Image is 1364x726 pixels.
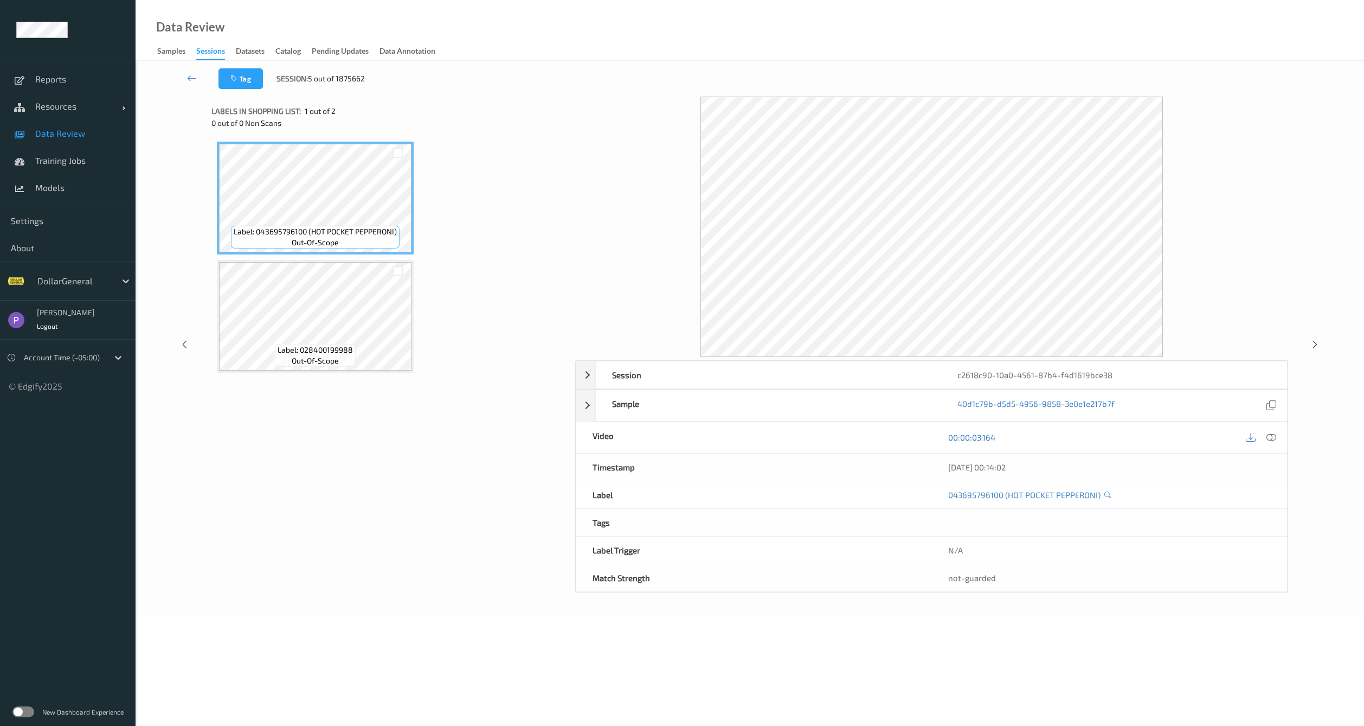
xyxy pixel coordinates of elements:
[211,118,568,129] div: 0 out of 0 Non Scans
[292,237,339,248] span: out-of-scope
[576,481,931,508] div: Label
[211,106,301,117] span: Labels in shopping list:
[308,73,365,84] span: 5 out of 1875662
[379,44,446,59] a: Data Annotation
[196,44,236,60] a: Sessions
[576,537,931,564] div: Label Trigger
[948,572,1271,583] div: not-guarded
[932,537,1287,564] div: N/A
[276,73,308,84] span: Session:
[576,390,1287,422] div: Sample40d1c79b-d5d5-4956-9858-3e0e1e217b7f
[576,509,931,536] div: Tags
[236,46,265,59] div: Datasets
[379,46,435,59] div: Data Annotation
[576,361,1287,389] div: Sessionc2618c90-10a0-4561-87b4-f4d1619bce38
[236,44,275,59] a: Datasets
[941,361,1286,389] div: c2618c90-10a0-4561-87b4-f4d1619bce38
[596,390,941,421] div: Sample
[948,489,1101,500] a: 043695796100 (HOT POCKET PEPPERONI)
[278,345,353,355] span: Label: 028400199988
[157,46,185,59] div: Samples
[157,44,196,59] a: Samples
[156,22,224,33] div: Data Review
[218,68,263,89] button: Tag
[576,422,931,453] div: Video
[957,398,1115,413] a: 40d1c79b-d5d5-4956-9858-3e0e1e217b7f
[596,361,941,389] div: Session
[312,46,369,59] div: Pending Updates
[948,432,995,443] a: 00:00:03.164
[234,226,397,237] span: Label: 043695796100 (HOT POCKET PEPPERONI)
[275,46,301,59] div: Catalog
[576,564,931,591] div: Match Strength
[275,44,312,59] a: Catalog
[576,454,931,481] div: Timestamp
[305,106,336,117] span: 1 out of 2
[948,462,1271,473] div: [DATE] 00:14:02
[292,355,339,366] span: out-of-scope
[312,44,379,59] a: Pending Updates
[196,46,225,60] div: Sessions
